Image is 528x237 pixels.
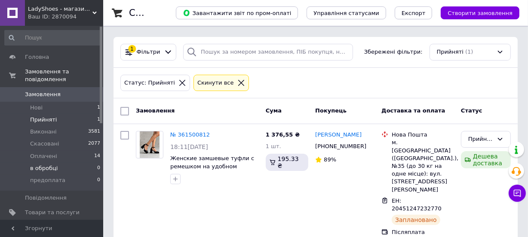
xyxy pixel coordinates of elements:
span: Нові [30,104,43,112]
span: Прийняті [437,48,464,56]
span: [PHONE_NUMBER] [315,143,366,149]
span: Завантажити звіт по пром-оплаті [183,9,291,17]
span: Товари та послуги [25,209,80,216]
button: Створити замовлення [441,6,519,19]
div: Статус: Прийняті [123,79,177,88]
span: Cума [266,107,282,114]
button: Експорт [395,6,433,19]
span: 0 [97,176,100,184]
span: предоплата [30,176,65,184]
span: LadyShoes - магазин жіночого взуття! Стильно, модно, гарно! [28,5,92,13]
a: [PERSON_NAME] [315,131,362,139]
div: Нова Пошта [392,131,454,139]
div: м. [GEOGRAPHIC_DATA] ([GEOGRAPHIC_DATA].), №35 (до 30 кг на одне місце): вул. [STREET_ADDRESS][PE... [392,139,454,193]
span: Замовлення та повідомлення [25,68,103,83]
span: Повідомлення [25,194,67,202]
span: в обробці [30,164,58,172]
span: Експорт [402,10,426,16]
span: Виконані [30,128,57,136]
span: Збережені фільтри: [364,48,423,56]
a: Створити замовлення [432,9,519,16]
div: 1 [128,45,136,53]
span: Скасовані [30,140,59,148]
div: Післяплата [392,228,454,236]
span: Замовлення [25,91,61,98]
span: 14 [94,152,100,160]
span: 0 [97,164,100,172]
span: 18:11[DATE] [170,143,208,150]
span: Фільтри [137,48,160,56]
button: Завантажити звіт по пром-оплаті [176,6,298,19]
span: 1 [97,104,100,112]
span: Прийняті [30,116,57,124]
span: Покупець [315,107,347,114]
span: 1 [97,116,100,124]
a: № 361500812 [170,131,210,138]
a: Женские замшевые туфли с ремешком на удобном каблуке с платформой [170,155,254,177]
div: Прийнято [468,135,493,144]
span: Створити замовлення [448,10,513,16]
span: 89% [324,156,336,163]
span: Замовлення [136,107,175,114]
div: 195.33 ₴ [266,154,309,171]
span: 3581 [88,128,100,136]
span: Управління статусами [313,10,379,16]
span: 1 376,55 ₴ [266,131,300,138]
span: Статус [461,107,482,114]
span: 1 шт. [266,143,281,149]
span: 2077 [88,140,100,148]
div: Ваш ID: 2870094 [28,13,103,21]
div: Заплановано [392,215,440,225]
span: Головна [25,53,49,61]
div: Дешева доставка [461,151,511,168]
img: Фото товару [140,131,160,158]
span: Оплачені [30,152,57,160]
input: Пошук за номером замовлення, ПІБ покупця, номером телефону, Email, номером накладної [183,44,353,61]
span: ЕН: 20451247232770 [392,197,442,212]
input: Пошук [4,30,101,46]
span: (1) [465,49,473,55]
div: Cкинути все [196,79,236,88]
span: Доставка та оплата [381,107,445,114]
h1: Список замовлень [129,8,216,18]
button: Управління статусами [307,6,386,19]
button: Чат з покупцем [509,185,526,202]
a: Фото товару [136,131,163,158]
